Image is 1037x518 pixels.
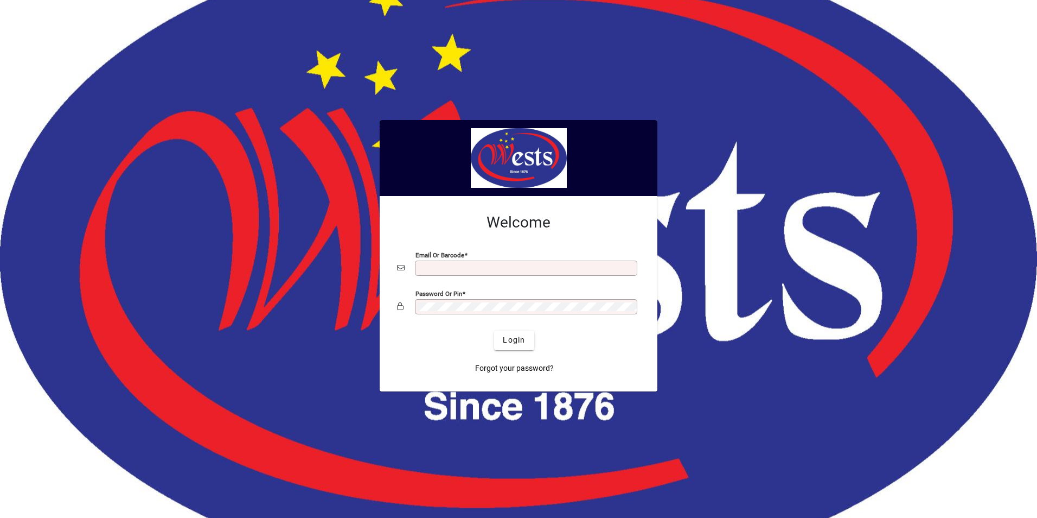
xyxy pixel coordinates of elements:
span: Forgot your password? [475,363,554,374]
mat-label: Password or Pin [415,289,462,297]
a: Forgot your password? [471,359,558,378]
h2: Welcome [397,213,640,232]
button: Login [494,331,534,350]
mat-label: Email or Barcode [415,251,464,258]
span: Login [503,334,525,346]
